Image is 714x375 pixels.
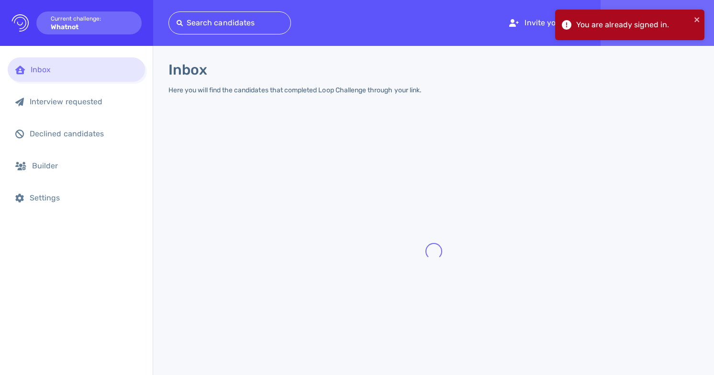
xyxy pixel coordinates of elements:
[31,65,137,74] div: Inbox
[168,61,207,78] h1: Inbox
[30,129,137,138] div: Declined candidates
[30,193,137,202] div: Settings
[694,13,701,25] button: close
[576,19,691,31] div: You are already signed in.
[32,161,137,170] div: Builder
[30,97,137,106] div: Interview requested
[168,86,422,94] div: Here you will find the candidates that completed Loop Challenge through your link.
